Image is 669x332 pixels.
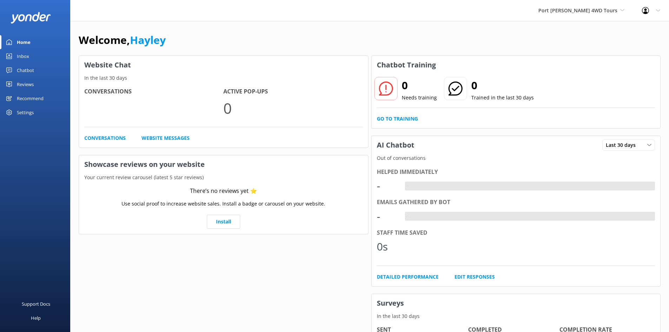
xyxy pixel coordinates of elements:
p: Your current review carousel (latest 5 star reviews) [79,174,368,181]
h4: Active Pop-ups [223,87,362,96]
p: 0 [223,96,362,120]
h3: Chatbot Training [372,56,441,74]
div: Helped immediately [377,168,655,177]
p: In the last 30 days [79,74,368,82]
h3: Showcase reviews on your website [79,155,368,174]
a: Hayley [130,33,166,47]
div: Chatbot [17,63,34,77]
div: Inbox [17,49,29,63]
h2: 0 [471,77,534,94]
p: Needs training [402,94,437,102]
div: Help [31,311,41,325]
a: Go to Training [377,115,418,123]
img: yonder-white-logo.png [11,12,51,24]
h3: Website Chat [79,56,368,74]
h3: Surveys [372,294,661,312]
p: Use social proof to increase website sales. Install a badge or carousel on your website. [122,200,325,208]
div: There’s no reviews yet ⭐ [190,187,257,196]
div: Recommend [17,91,44,105]
h4: Conversations [84,87,223,96]
a: Conversations [84,134,126,142]
a: Install [207,215,240,229]
div: - [377,208,398,225]
div: - [405,212,410,221]
div: Settings [17,105,34,119]
div: Support Docs [22,297,50,311]
span: Port [PERSON_NAME] 4WD Tours [538,7,617,14]
p: In the last 30 days [372,312,661,320]
div: Home [17,35,31,49]
h2: 0 [402,77,437,94]
p: Out of conversations [372,154,661,162]
div: - [405,182,410,191]
div: Emails gathered by bot [377,198,655,207]
div: Staff time saved [377,228,655,237]
a: Detailed Performance [377,273,439,281]
span: Last 30 days [606,141,640,149]
a: Website Messages [142,134,190,142]
div: 0s [377,238,398,255]
div: Reviews [17,77,34,91]
h1: Welcome, [79,32,166,48]
p: Trained in the last 30 days [471,94,534,102]
a: Edit Responses [454,273,495,281]
h3: AI Chatbot [372,136,420,154]
div: - [377,177,398,194]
